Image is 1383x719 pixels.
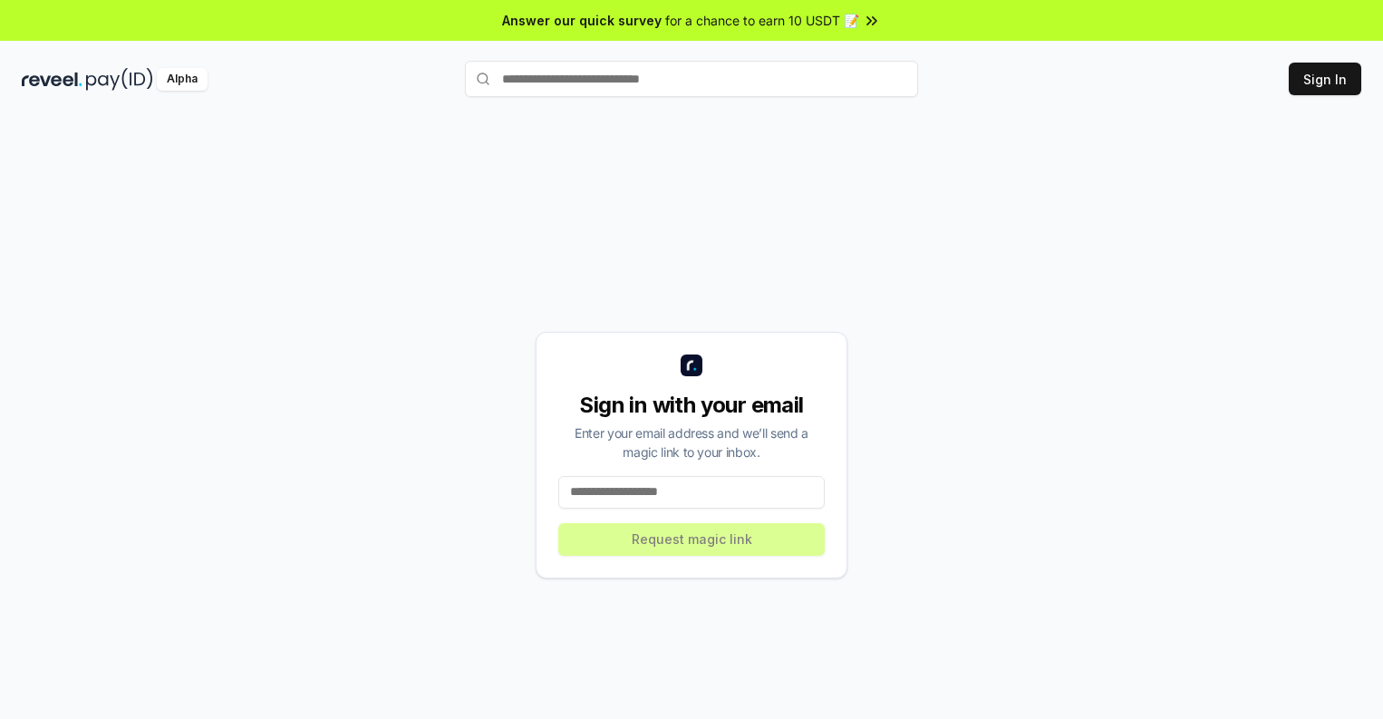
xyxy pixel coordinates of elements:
[502,11,662,30] span: Answer our quick survey
[22,68,82,91] img: reveel_dark
[558,423,825,462] div: Enter your email address and we’ll send a magic link to your inbox.
[665,11,859,30] span: for a chance to earn 10 USDT 📝
[1289,63,1361,95] button: Sign In
[157,68,208,91] div: Alpha
[681,355,702,376] img: logo_small
[558,391,825,420] div: Sign in with your email
[86,68,153,91] img: pay_id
